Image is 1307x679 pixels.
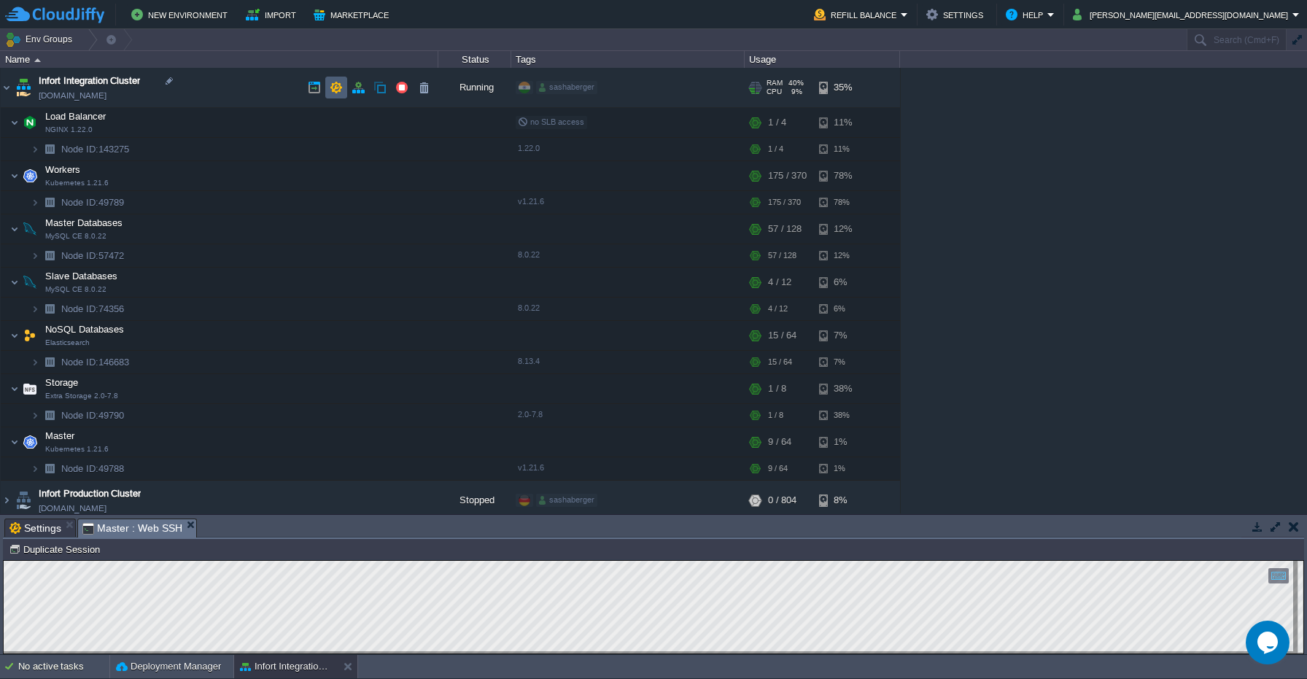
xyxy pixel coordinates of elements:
[767,88,782,96] span: CPU
[44,217,125,228] a: Master DatabasesMySQL CE 8.0.22
[39,486,141,501] a: Infort Production Cluster
[819,268,866,297] div: 6%
[819,298,866,320] div: 6%
[1,68,12,107] img: AMDAwAAAACH5BAEAAAAALAAAAAABAAEAAAICRAEAOw==
[39,88,106,103] a: [DOMAIN_NAME]
[768,214,802,244] div: 57 / 128
[61,463,98,474] span: Node ID:
[536,81,597,94] div: sashaberger
[518,410,543,419] span: 2.0-7.8
[44,271,120,282] a: Slave DatabasesMySQL CE 8.0.22
[31,244,39,267] img: AMDAwAAAACH5BAEAAAAALAAAAAABAAEAAAICRAEAOw==
[45,445,109,454] span: Kubernetes 1.21.6
[20,374,40,403] img: AMDAwAAAACH5BAEAAAAALAAAAAABAAEAAAICRAEAOw==
[44,323,126,335] span: NoSQL Databases
[61,197,98,208] span: Node ID:
[438,68,511,107] div: Running
[768,138,783,160] div: 1 / 4
[768,351,792,373] div: 15 / 64
[20,427,40,457] img: AMDAwAAAACH5BAEAAAAALAAAAAABAAEAAAICRAEAOw==
[45,285,106,294] span: MySQL CE 8.0.22
[20,161,40,190] img: AMDAwAAAACH5BAEAAAAALAAAAAABAAEAAAICRAEAOw==
[745,51,899,68] div: Usage
[31,191,39,214] img: AMDAwAAAACH5BAEAAAAALAAAAAABAAEAAAICRAEAOw==
[819,108,866,137] div: 11%
[13,481,34,520] img: AMDAwAAAACH5BAEAAAAALAAAAAABAAEAAAICRAEAOw==
[9,543,104,556] button: Duplicate Session
[34,58,41,62] img: AMDAwAAAACH5BAEAAAAALAAAAAABAAEAAAICRAEAOw==
[819,321,866,350] div: 7%
[819,404,866,427] div: 38%
[438,481,511,520] div: Stopped
[31,404,39,427] img: AMDAwAAAACH5BAEAAAAALAAAAAABAAEAAAICRAEAOw==
[518,144,540,152] span: 1.22.0
[819,138,866,160] div: 11%
[44,270,120,282] span: Slave Databases
[10,268,19,297] img: AMDAwAAAACH5BAEAAAAALAAAAAABAAEAAAICRAEAOw==
[10,214,19,244] img: AMDAwAAAACH5BAEAAAAALAAAAAABAAEAAAICRAEAOw==
[768,481,796,520] div: 0 / 804
[768,108,786,137] div: 1 / 4
[44,111,108,122] a: Load BalancerNGINX 1.22.0
[768,244,796,267] div: 57 / 128
[39,74,140,88] a: Infort Integration Cluster
[819,161,866,190] div: 78%
[518,357,540,365] span: 8.13.4
[39,298,60,320] img: AMDAwAAAACH5BAEAAAAALAAAAAABAAEAAAICRAEAOw==
[926,6,988,23] button: Settings
[44,163,82,176] span: Workers
[819,351,866,373] div: 7%
[1246,621,1292,664] iframe: chat widget
[10,427,19,457] img: AMDAwAAAACH5BAEAAAAALAAAAAABAAEAAAICRAEAOw==
[10,374,19,403] img: AMDAwAAAACH5BAEAAAAALAAAAAABAAEAAAICRAEAOw==
[240,659,332,674] button: Infort Integration Cluster
[61,144,98,155] span: Node ID:
[31,351,39,373] img: AMDAwAAAACH5BAEAAAAALAAAAAABAAEAAAICRAEAOw==
[1006,6,1047,23] button: Help
[10,108,19,137] img: AMDAwAAAACH5BAEAAAAALAAAAAABAAEAAAICRAEAOw==
[45,232,106,241] span: MySQL CE 8.0.22
[39,191,60,214] img: AMDAwAAAACH5BAEAAAAALAAAAAABAAEAAAICRAEAOw==
[44,110,108,123] span: Load Balancer
[518,117,584,126] span: no SLB access
[61,250,98,261] span: Node ID:
[20,268,40,297] img: AMDAwAAAACH5BAEAAAAALAAAAAABAAEAAAICRAEAOw==
[60,196,126,209] span: 49789
[819,68,866,107] div: 35%
[44,164,82,175] a: WorkersKubernetes 1.21.6
[518,250,540,259] span: 8.0.22
[819,427,866,457] div: 1%
[5,6,104,24] img: CloudJiffy
[61,303,98,314] span: Node ID:
[45,179,109,187] span: Kubernetes 1.21.6
[814,6,901,23] button: Refill Balance
[1,51,438,68] div: Name
[819,191,866,214] div: 78%
[819,214,866,244] div: 12%
[1073,6,1292,23] button: [PERSON_NAME][EMAIL_ADDRESS][DOMAIN_NAME]
[10,161,19,190] img: AMDAwAAAACH5BAEAAAAALAAAAAABAAEAAAICRAEAOw==
[61,410,98,421] span: Node ID:
[60,249,126,262] span: 57472
[60,356,131,368] span: 146683
[20,108,40,137] img: AMDAwAAAACH5BAEAAAAALAAAAAABAAEAAAICRAEAOw==
[819,481,866,520] div: 8%
[768,404,783,427] div: 1 / 8
[39,244,60,267] img: AMDAwAAAACH5BAEAAAAALAAAAAABAAEAAAICRAEAOw==
[1,481,12,520] img: AMDAwAAAACH5BAEAAAAALAAAAAABAAEAAAICRAEAOw==
[44,377,80,388] a: StorageExtra Storage 2.0-7.8
[45,125,93,134] span: NGINX 1.22.0
[60,303,126,315] span: 74356
[60,196,126,209] a: Node ID:49789
[18,655,109,678] div: No active tasks
[45,392,118,400] span: Extra Storage 2.0-7.8
[13,68,34,107] img: AMDAwAAAACH5BAEAAAAALAAAAAABAAEAAAICRAEAOw==
[60,462,126,475] span: 49788
[39,351,60,373] img: AMDAwAAAACH5BAEAAAAALAAAAAABAAEAAAICRAEAOw==
[39,501,106,516] a: [DOMAIN_NAME]
[819,374,866,403] div: 38%
[60,143,131,155] a: Node ID:143275
[246,6,300,23] button: Import
[518,197,544,206] span: v1.21.6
